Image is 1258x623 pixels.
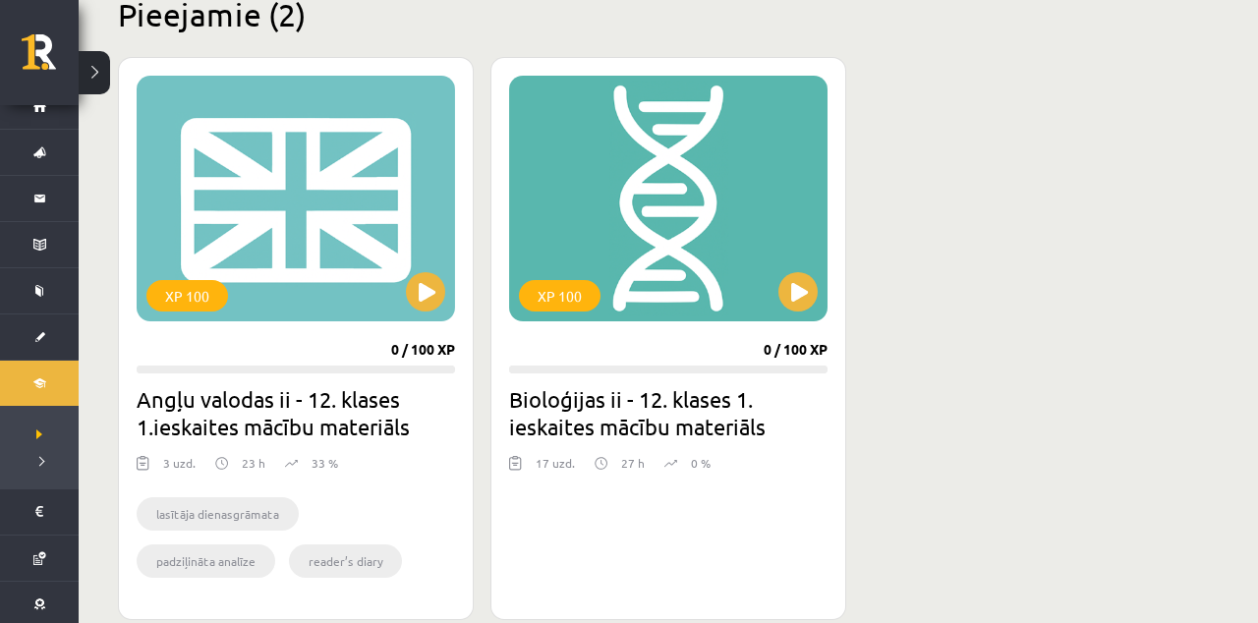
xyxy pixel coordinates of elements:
[242,454,265,472] p: 23 h
[163,454,196,483] div: 3 uzd.
[621,454,645,472] p: 27 h
[509,385,828,440] h2: Bioloģijas ii - 12. klases 1. ieskaites mācību materiāls
[137,544,275,578] li: padziļināta analīze
[137,497,299,531] li: lasītāja dienasgrāmata
[289,544,402,578] li: reader’s diary
[22,34,79,84] a: Rīgas 1. Tālmācības vidusskola
[691,454,711,472] p: 0 %
[137,385,455,440] h2: Angļu valodas ii - 12. klases 1.ieskaites mācību materiāls
[312,454,338,472] p: 33 %
[536,454,575,483] div: 17 uzd.
[519,280,600,311] div: XP 100
[146,280,228,311] div: XP 100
